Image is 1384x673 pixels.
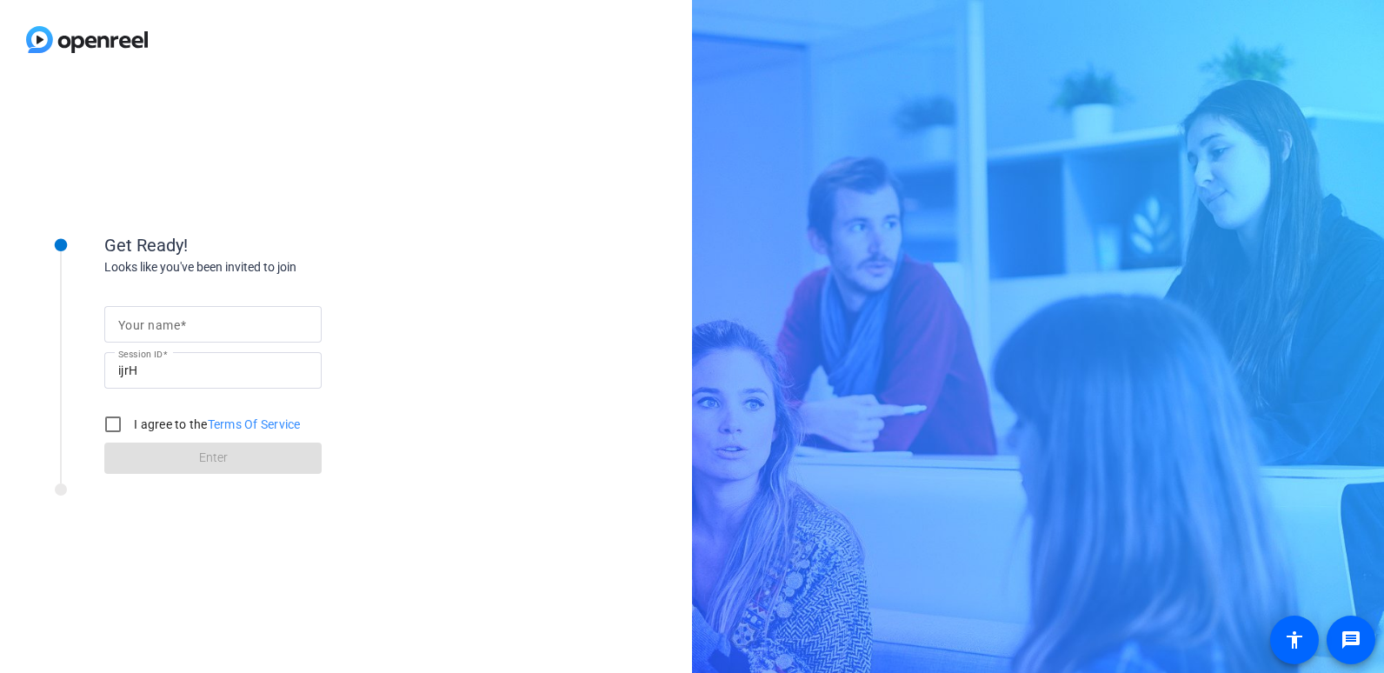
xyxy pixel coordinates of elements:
div: Get Ready! [104,232,452,258]
mat-icon: message [1341,630,1361,650]
a: Terms Of Service [208,417,301,431]
mat-label: Session ID [118,349,163,359]
div: Looks like you've been invited to join [104,258,452,277]
label: I agree to the [130,416,301,433]
mat-icon: accessibility [1284,630,1305,650]
mat-label: Your name [118,318,180,332]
